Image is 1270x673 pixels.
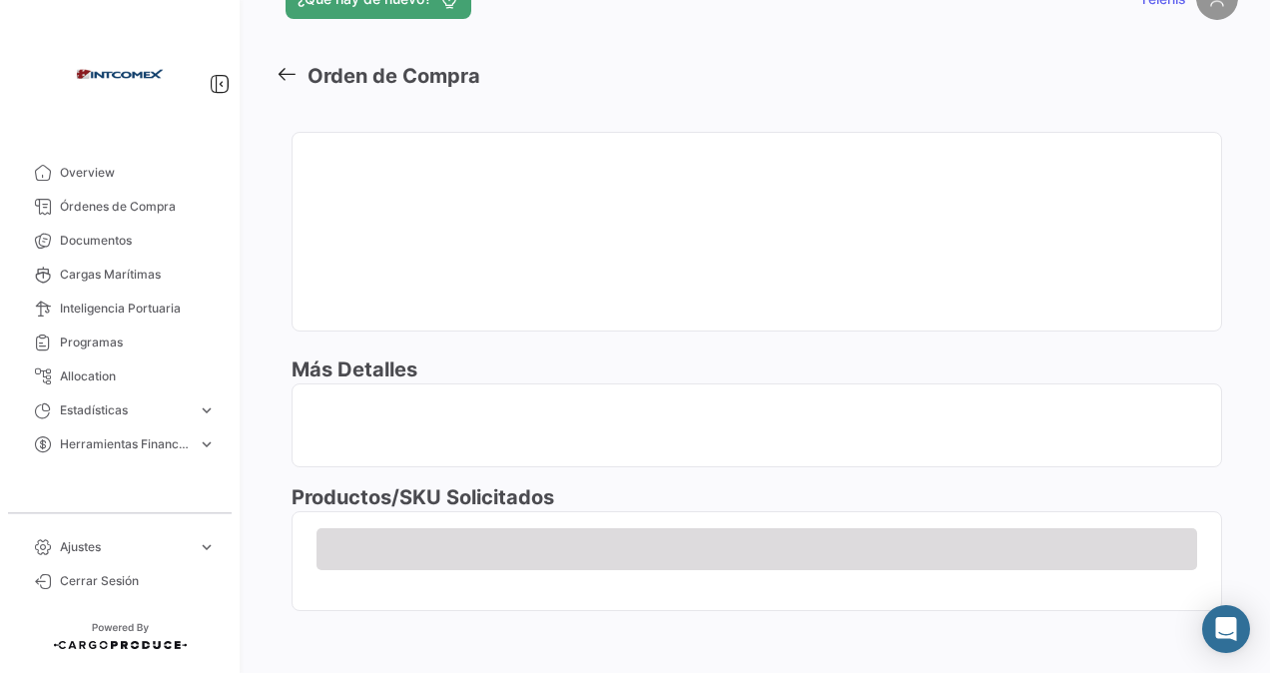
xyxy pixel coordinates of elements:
[60,300,216,318] span: Inteligencia Portuaria
[16,359,224,393] a: Allocation
[70,24,170,124] img: intcomex.png
[60,164,216,182] span: Overview
[198,435,216,453] span: expand_more
[16,224,224,258] a: Documentos
[16,190,224,224] a: Órdenes de Compra
[16,326,224,359] a: Programas
[198,538,216,556] span: expand_more
[198,401,216,419] span: expand_more
[60,266,216,284] span: Cargas Marítimas
[1202,605,1250,653] div: Abrir Intercom Messenger
[60,198,216,216] span: Órdenes de Compra
[60,401,190,419] span: Estadísticas
[16,258,224,292] a: Cargas Marítimas
[60,367,216,385] span: Allocation
[16,292,224,326] a: Inteligencia Portuaria
[60,334,216,351] span: Programas
[292,355,1222,383] h3: Más Detalles
[60,538,190,556] span: Ajustes
[60,435,190,453] span: Herramientas Financieras
[292,483,1222,511] h3: Productos/SKU Solicitados
[308,62,480,91] h3: Orden de Compra
[60,232,216,250] span: Documentos
[16,156,224,190] a: Overview
[60,572,216,590] span: Cerrar Sesión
